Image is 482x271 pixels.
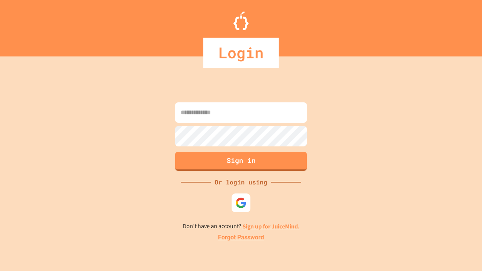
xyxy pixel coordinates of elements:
[243,222,300,230] a: Sign up for JuiceMind.
[183,222,300,231] p: Don't have an account?
[235,197,247,209] img: google-icon.svg
[203,38,279,68] div: Login
[211,178,271,187] div: Or login using
[218,233,264,242] a: Forgot Password
[175,152,307,171] button: Sign in
[233,11,249,30] img: Logo.svg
